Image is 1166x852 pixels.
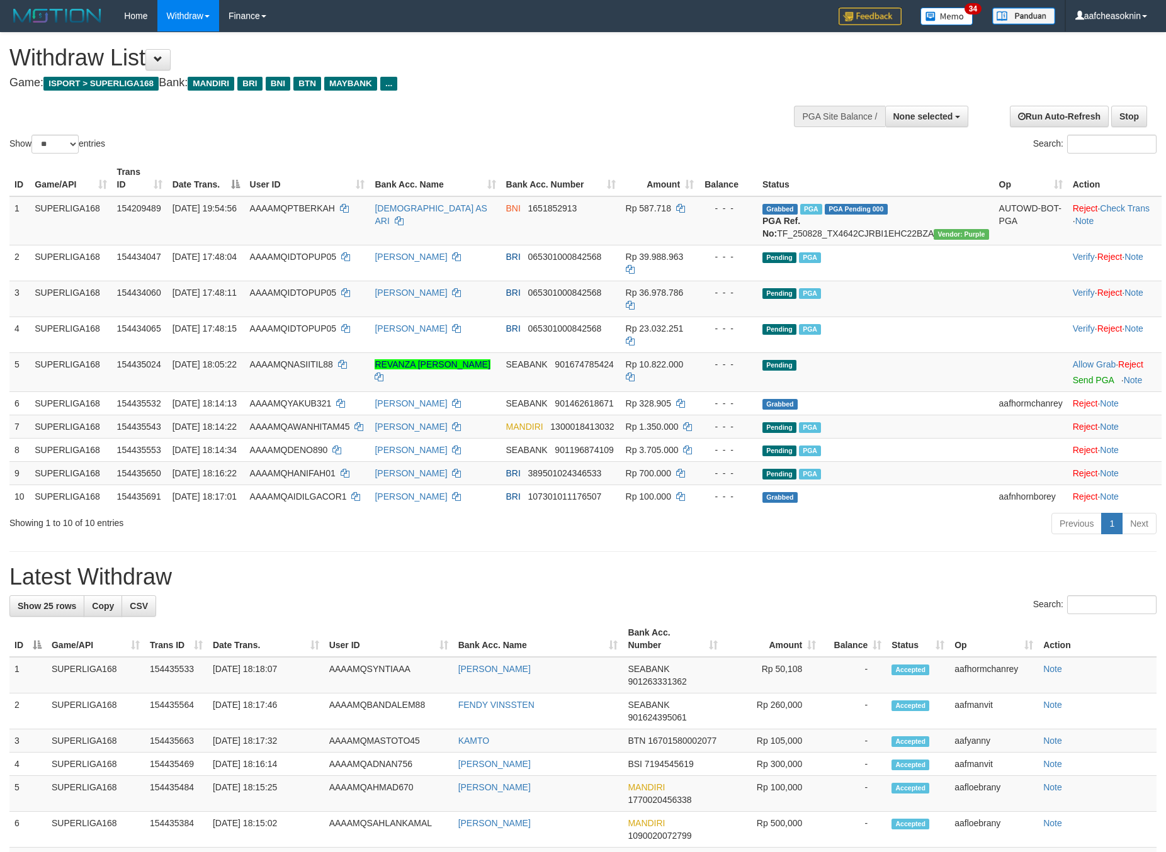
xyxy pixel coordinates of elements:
span: Pending [762,252,796,263]
span: Pending [762,446,796,456]
h1: Withdraw List [9,45,765,70]
td: SUPERLIGA168 [47,657,145,693]
label: Search: [1033,135,1157,154]
th: Status: activate to sort column ascending [886,621,949,657]
span: Copy 065301000842568 to clipboard [528,252,602,262]
span: Rp 100.000 [626,491,671,502]
a: [PERSON_NAME] [458,664,531,674]
td: Rp 105,000 [723,729,821,753]
span: · [1073,359,1118,369]
td: 3 [9,281,30,317]
div: - - - [704,467,752,479]
a: Copy [84,595,122,617]
td: TF_250828_TX4642CJRBI1EHC22BZA [757,196,994,245]
td: AAAAMQSYNTIAAA [324,657,453,693]
td: AAAAMQADNAN756 [324,753,453,776]
span: Accepted [891,783,929,793]
a: [PERSON_NAME] [375,252,447,262]
th: Game/API: activate to sort column ascending [30,160,111,196]
button: None selected [885,106,969,127]
a: Verify [1073,323,1095,334]
span: [DATE] 18:14:22 [173,422,237,432]
span: 154434065 [117,323,161,334]
span: MANDIRI [506,422,543,432]
th: Bank Acc. Number: activate to sort column ascending [623,621,723,657]
a: Run Auto-Refresh [1010,106,1109,127]
span: MANDIRI [188,77,234,91]
td: SUPERLIGA168 [30,196,111,245]
td: SUPERLIGA168 [47,693,145,729]
td: SUPERLIGA168 [47,812,145,848]
td: [DATE] 18:17:46 [208,693,324,729]
span: BRI [506,468,521,478]
td: · · [1068,281,1162,317]
span: BRI [506,491,521,502]
span: Marked by aafmaster [799,324,821,335]
a: Next [1122,513,1157,534]
td: SUPERLIGA168 [30,245,111,281]
div: - - - [704,420,752,433]
span: Vendor URL: https://trx4.1velocity.biz [934,229,988,240]
a: Note [1043,759,1062,769]
a: [PERSON_NAME] [375,445,447,455]
td: 6 [9,391,30,415]
span: MANDIRI [628,818,665,828]
span: Rp 3.705.000 [626,445,679,455]
span: 154435650 [117,468,161,478]
span: Pending [762,469,796,479]
th: Game/API: activate to sort column ascending [47,621,145,657]
td: [DATE] 18:15:02 [208,812,324,848]
th: User ID: activate to sort column ascending [324,621,453,657]
span: 154435691 [117,491,161,502]
td: · [1068,391,1162,415]
td: 8 [9,438,30,461]
span: 154209489 [117,203,161,213]
span: Show 25 rows [18,601,76,611]
td: aafloebrany [949,776,1038,812]
span: AAAAMQAIDILGACOR1 [250,491,347,502]
span: [DATE] 18:14:34 [173,445,237,455]
td: [DATE] 18:18:07 [208,657,324,693]
td: 4 [9,753,47,776]
span: 154434060 [117,288,161,298]
span: Copy 7194545619 to clipboard [645,759,694,769]
span: SEABANK [506,445,548,455]
span: BRI [506,288,521,298]
a: Reject [1073,422,1098,432]
span: BRI [506,323,521,334]
span: Copy 901624395061 to clipboard [628,712,686,722]
img: Button%20Memo.svg [920,8,973,25]
td: aafloebrany [949,812,1038,848]
select: Showentries [31,135,79,154]
td: SUPERLIGA168 [47,729,145,753]
a: [PERSON_NAME] [375,491,447,502]
td: aafmanvit [949,693,1038,729]
th: Balance: activate to sort column ascending [821,621,886,657]
a: Check Trans [1100,203,1150,213]
span: Copy 107301011176507 to clipboard [528,491,602,502]
td: 6 [9,812,47,848]
span: AAAAMQPTBERKAH [250,203,335,213]
a: Reject [1118,359,1143,369]
td: - [821,657,886,693]
td: 154435469 [145,753,208,776]
td: · [1068,438,1162,461]
input: Search: [1067,595,1157,614]
span: [DATE] 17:48:15 [173,323,237,334]
span: [DATE] 18:05:22 [173,359,237,369]
a: Note [1100,491,1119,502]
td: 2 [9,693,47,729]
a: Verify [1073,288,1095,298]
td: 5 [9,352,30,391]
label: Search: [1033,595,1157,614]
td: 5 [9,776,47,812]
span: [DATE] 18:17:01 [173,491,237,502]
td: · · [1068,317,1162,352]
span: Marked by aafmaster [799,252,821,263]
a: [PERSON_NAME] [375,323,447,334]
span: Accepted [891,700,929,711]
a: Reject [1073,491,1098,502]
span: Copy 901263331362 to clipboard [628,676,686,687]
td: 154435533 [145,657,208,693]
a: Note [1043,700,1062,710]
